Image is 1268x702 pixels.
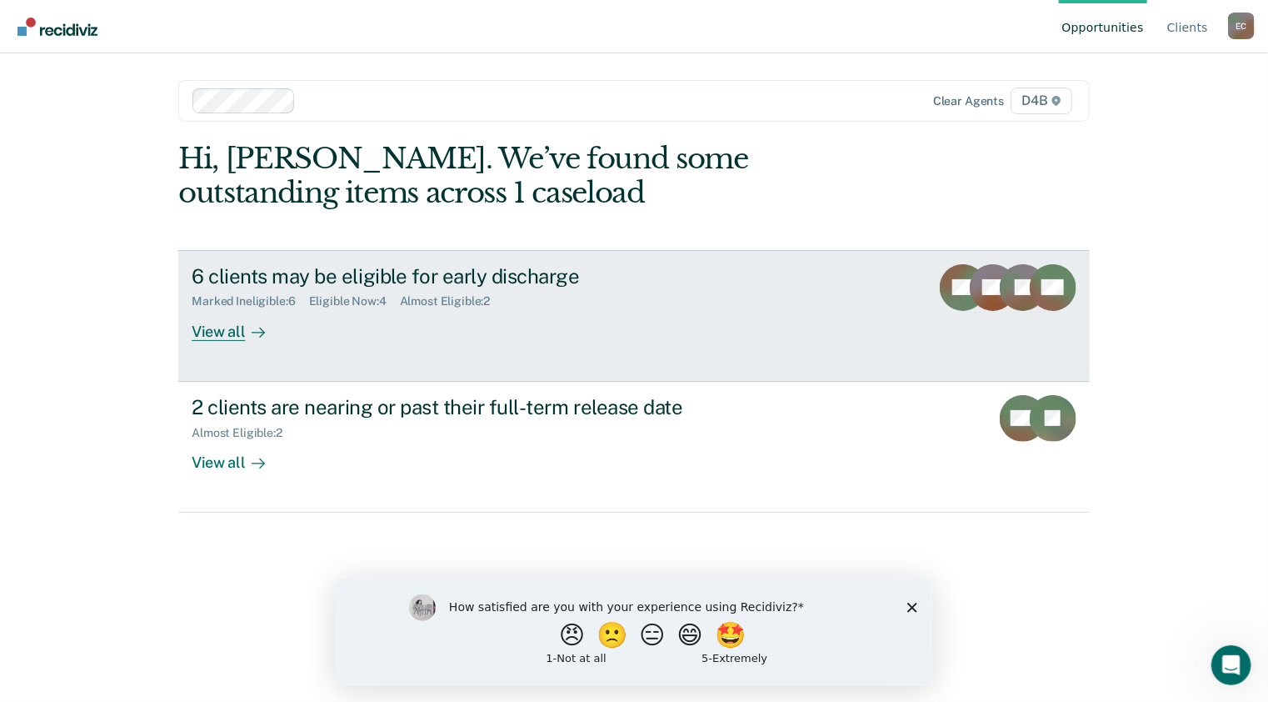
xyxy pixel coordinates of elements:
iframe: Survey by Kim from Recidiviz [336,578,932,685]
button: Profile dropdown button [1228,13,1255,39]
div: View all [192,308,285,341]
div: 6 clients may be eligible for early discharge [192,264,776,288]
div: View all [192,439,285,472]
div: Clear agents [933,94,1004,108]
span: D4B [1011,88,1071,114]
a: 6 clients may be eligible for early dischargeMarked Ineligible:6Eligible Now:4Almost Eligible:2Vi... [178,250,1090,382]
div: 2 clients are nearing or past their full-term release date [192,395,776,419]
div: Marked Ineligible : 6 [192,294,308,308]
div: E C [1228,13,1255,39]
div: Almost Eligible : 2 [400,294,504,308]
iframe: Intercom live chat [1211,645,1251,685]
div: Hi, [PERSON_NAME]. We’ve found some outstanding items across 1 caseload [178,142,907,210]
div: Almost Eligible : 2 [192,426,296,440]
div: Eligible Now : 4 [309,294,400,308]
a: 2 clients are nearing or past their full-term release dateAlmost Eligible:2View all [178,382,1090,513]
img: Recidiviz [17,18,97,36]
